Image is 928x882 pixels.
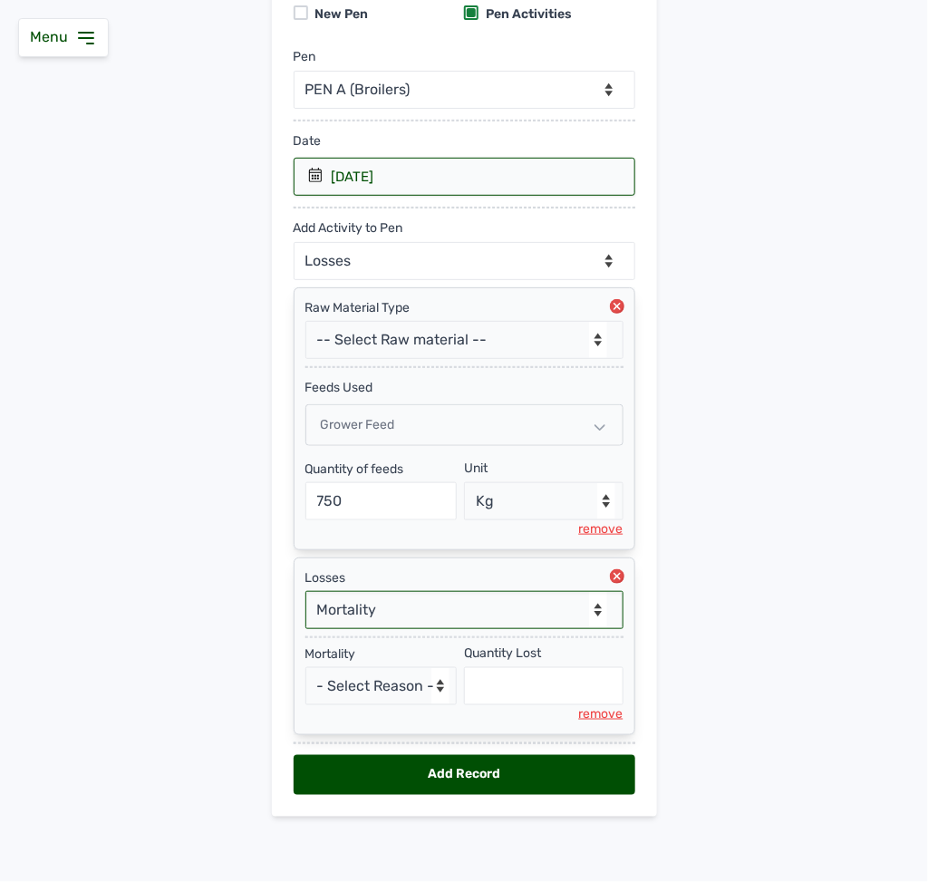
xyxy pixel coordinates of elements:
div: Add Record [294,755,635,795]
div: [DATE] [332,168,374,186]
div: New Pen [308,5,369,24]
span: Grower Feed [321,417,395,432]
div: Mortality [305,645,458,664]
div: Quantity Lost [464,645,541,663]
div: Pen Activities [478,5,572,24]
a: Menu [30,28,97,45]
span: Menu [30,28,75,45]
div: Date [294,121,635,158]
div: Raw Material Type [305,299,623,317]
div: feeds Used [305,368,623,397]
div: Quantity of feeds [305,460,458,479]
div: remove [579,520,623,538]
div: Add Activity to Pen [294,208,403,237]
div: remove [579,705,623,723]
div: Losses [305,569,623,587]
div: Unit [464,460,488,478]
div: Pen [294,48,316,66]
